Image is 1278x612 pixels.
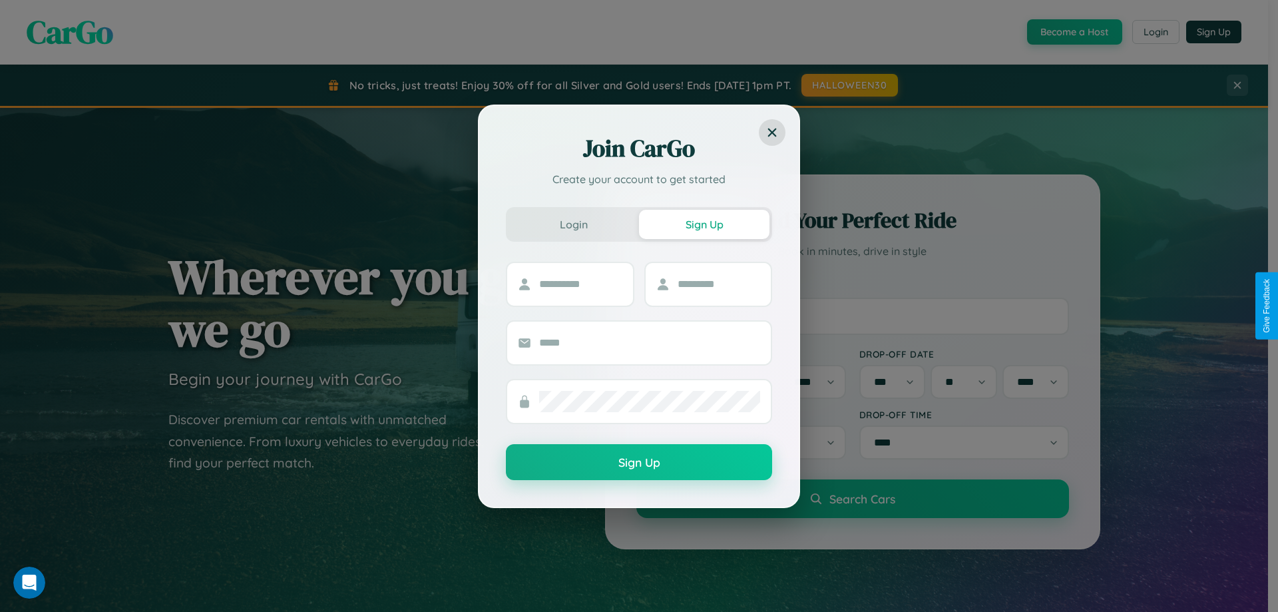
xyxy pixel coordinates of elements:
[506,133,772,164] h2: Join CarGo
[506,171,772,187] p: Create your account to get started
[509,210,639,239] button: Login
[639,210,769,239] button: Sign Up
[506,444,772,480] button: Sign Up
[13,567,45,599] iframe: Intercom live chat
[1262,279,1271,333] div: Give Feedback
